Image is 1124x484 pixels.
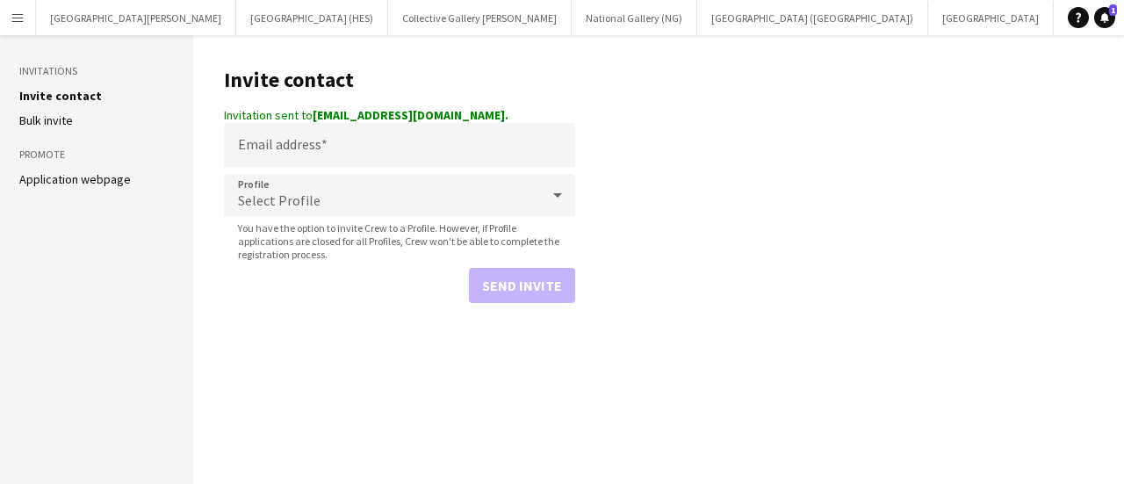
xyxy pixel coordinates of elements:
span: 1 [1109,4,1117,16]
button: Collective Gallery [PERSON_NAME] [388,1,572,35]
div: Invitation sent to [224,107,575,123]
button: National Gallery (NG) [572,1,697,35]
h1: Invite contact [224,67,575,93]
button: [GEOGRAPHIC_DATA] ([GEOGRAPHIC_DATA]) [697,1,928,35]
a: Application webpage [19,171,131,187]
span: You have the option to invite Crew to a Profile. However, if Profile applications are closed for ... [224,221,575,261]
button: [GEOGRAPHIC_DATA][PERSON_NAME] [36,1,236,35]
button: [GEOGRAPHIC_DATA] (HES) [236,1,388,35]
a: 1 [1094,7,1115,28]
h3: Invitations [19,63,174,79]
span: Select Profile [238,191,321,209]
button: [GEOGRAPHIC_DATA] [928,1,1054,35]
a: Bulk invite [19,112,73,128]
strong: [EMAIL_ADDRESS][DOMAIN_NAME]. [313,107,508,123]
a: Invite contact [19,88,102,104]
h3: Promote [19,147,174,163]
